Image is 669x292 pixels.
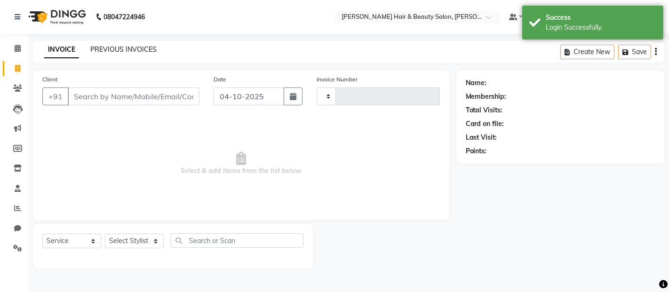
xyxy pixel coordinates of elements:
[104,4,145,30] b: 08047224946
[42,87,69,105] button: +91
[24,4,88,30] img: logo
[68,87,199,105] input: Search by Name/Mobile/Email/Code
[44,41,79,58] a: INVOICE
[466,92,507,102] div: Membership:
[171,233,303,248] input: Search or Scan
[560,45,614,59] button: Create New
[466,146,487,156] div: Points:
[317,75,358,84] label: Invoice Number
[90,45,157,54] a: PREVIOUS INVOICES
[466,119,504,129] div: Card on file:
[214,75,226,84] label: Date
[466,78,487,88] div: Name:
[466,133,497,142] div: Last Visit:
[546,13,656,23] div: Success
[618,45,651,59] button: Save
[42,75,57,84] label: Client
[546,23,656,32] div: Login Successfully.
[466,105,503,115] div: Total Visits:
[42,117,440,211] span: Select & add items from the list below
